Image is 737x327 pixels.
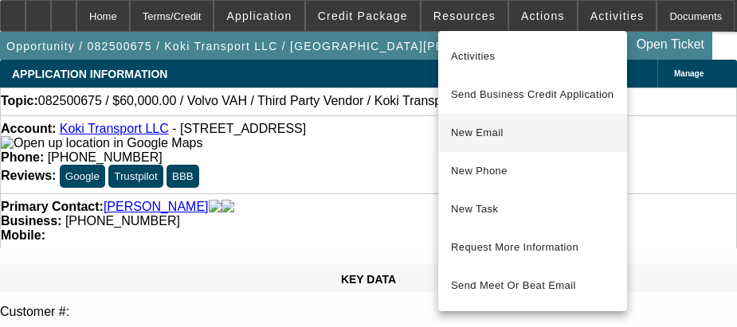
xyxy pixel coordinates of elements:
[451,47,614,66] span: Activities
[451,276,614,295] span: Send Meet Or Beat Email
[451,123,614,142] span: New Email
[451,162,614,181] span: New Phone
[451,85,614,104] span: Send Business Credit Application
[451,238,614,257] span: Request More Information
[451,200,614,219] span: New Task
